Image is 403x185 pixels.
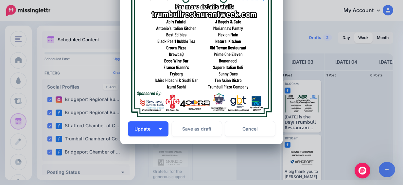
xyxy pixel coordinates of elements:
a: Cancel [225,121,275,136]
button: Save as draft [172,121,222,136]
div: Open Intercom Messenger [355,163,370,178]
button: Update [128,121,168,136]
span: Update [134,127,155,131]
img: arrow-down-white.png [159,128,162,130]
